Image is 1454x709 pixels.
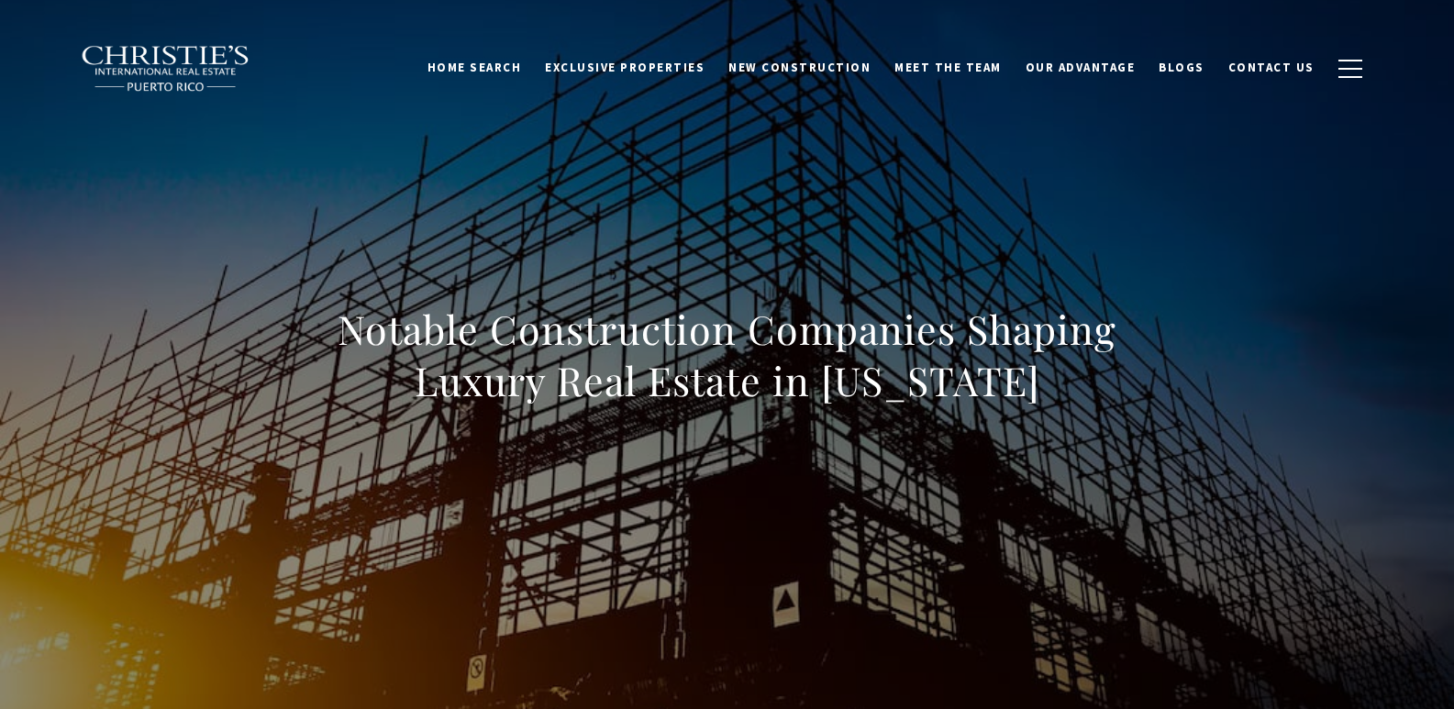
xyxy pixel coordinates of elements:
a: Home Search [416,50,534,85]
a: Blogs [1147,50,1216,85]
span: Exclusive Properties [545,60,705,75]
span: Contact Us [1228,60,1315,75]
span: New Construction [728,60,871,75]
img: Christie's International Real Estate black text logo [81,45,251,93]
span: Our Advantage [1026,60,1136,75]
a: Our Advantage [1014,50,1148,85]
span: Blogs [1159,60,1204,75]
a: Meet the Team [882,50,1014,85]
a: New Construction [716,50,882,85]
a: Exclusive Properties [533,50,716,85]
h1: Notable Construction Companies Shaping Luxury Real Estate in [US_STATE] [323,304,1132,406]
